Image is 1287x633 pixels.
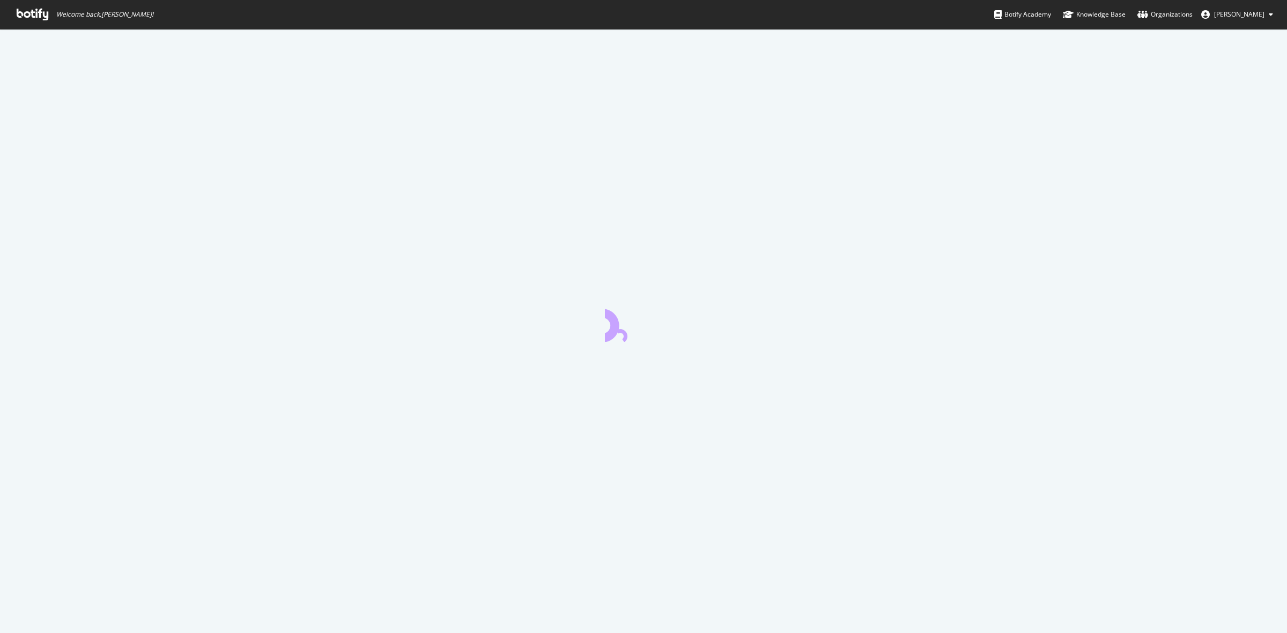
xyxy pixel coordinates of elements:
[1193,6,1282,23] button: [PERSON_NAME]
[605,303,682,342] div: animation
[56,10,153,19] span: Welcome back, [PERSON_NAME] !
[994,9,1051,20] div: Botify Academy
[1137,9,1193,20] div: Organizations
[1063,9,1126,20] div: Knowledge Base
[1214,10,1264,19] span: Zubair Kakuji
